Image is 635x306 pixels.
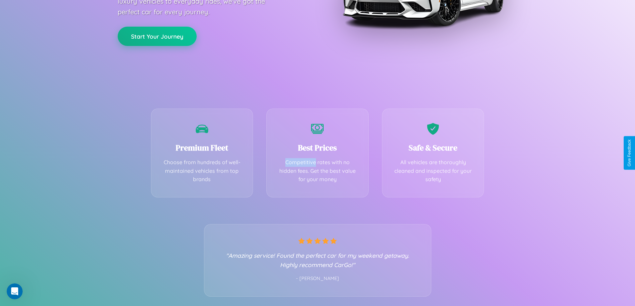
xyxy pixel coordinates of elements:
div: Give Feedback [627,140,632,166]
p: - [PERSON_NAME] [218,274,418,283]
button: Start Your Journey [118,27,197,46]
p: All vehicles are thoroughly cleaned and inspected for your safety [392,158,474,184]
p: "Amazing service! Found the perfect car for my weekend getaway. Highly recommend CarGo!" [218,251,418,269]
h3: Premium Fleet [161,142,243,153]
p: Competitive rates with no hidden fees. Get the best value for your money [277,158,358,184]
iframe: Intercom live chat [7,283,23,299]
p: Choose from hundreds of well-maintained vehicles from top brands [161,158,243,184]
h3: Safe & Secure [392,142,474,153]
h3: Best Prices [277,142,358,153]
